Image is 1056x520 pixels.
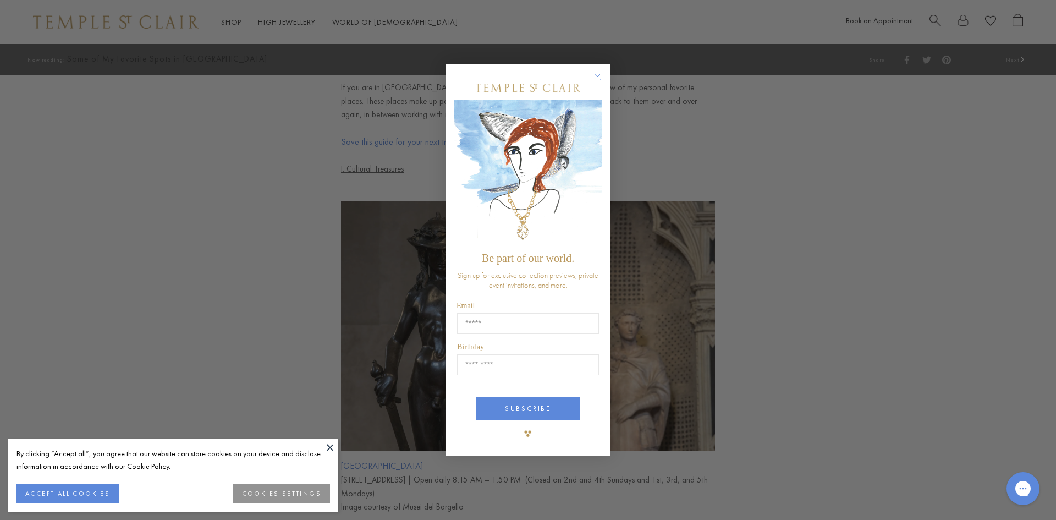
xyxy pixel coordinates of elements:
[233,484,330,503] button: COOKIES SETTINGS
[596,75,610,89] button: Close dialog
[482,252,574,264] span: Be part of our world.
[457,343,484,351] span: Birthday
[16,447,330,473] div: By clicking “Accept all”, you agree that our website can store cookies on your device and disclos...
[476,84,580,92] img: Temple St. Clair
[476,397,580,420] button: SUBSCRIBE
[16,484,119,503] button: ACCEPT ALL COOKIES
[457,313,599,334] input: Email
[458,270,598,290] span: Sign up for exclusive collection previews, private event invitations, and more.
[457,302,475,310] span: Email
[1001,468,1045,509] iframe: Gorgias live chat messenger
[517,423,539,445] img: TSC
[454,100,602,247] img: c4a9eb12-d91a-4d4a-8ee0-386386f4f338.jpeg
